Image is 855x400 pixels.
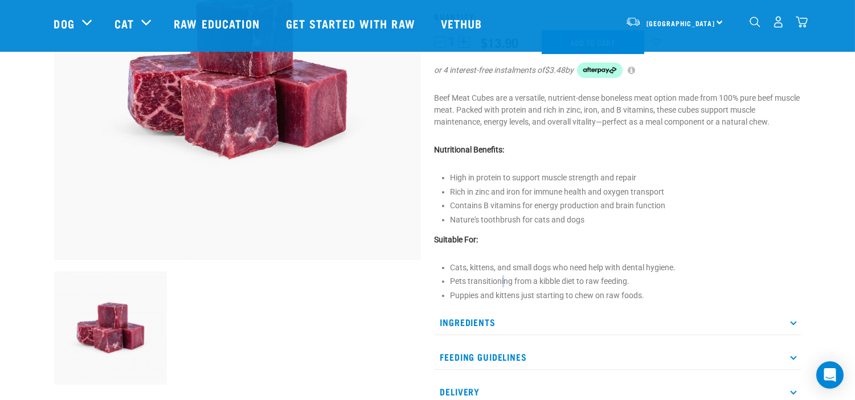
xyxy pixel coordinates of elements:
span: [GEOGRAPHIC_DATA] [647,21,715,25]
img: van-moving.png [625,17,641,27]
a: Dog [54,15,75,32]
a: Raw Education [162,1,274,46]
img: Afterpay [577,63,623,79]
a: Cat [114,15,134,32]
img: user.png [772,16,784,28]
li: Puppies and kittens just starting to chew on raw foods. [451,290,801,302]
p: Beef Meat Cubes are a versatile, nutrient-dense boneless meat option made from 100% pure beef mus... [435,92,801,128]
p: Nature's toothbrush for cats and dogs [451,214,801,226]
a: Vethub [429,1,497,46]
span: $3.48 [545,64,566,76]
div: Open Intercom Messenger [816,361,844,389]
p: Rich in zinc and iron for immune health and oxygen transport [451,186,801,198]
p: High in protein to support muscle strength and repair [451,172,801,184]
p: Contains B vitamins for energy production and brain function [451,200,801,212]
img: home-icon@2x.png [796,16,808,28]
img: home-icon-1@2x.png [750,17,760,27]
li: Pets transitioning from a kibble diet to raw feeding. [451,275,801,287]
strong: Nutritional Benefits: [435,145,505,154]
p: Ingredients [435,310,801,335]
a: Get started with Raw [275,1,429,46]
li: Cats, kittens, and small dogs who need help with dental hygiene. [451,262,801,274]
div: or 4 interest-free instalments of by [435,63,801,79]
strong: Suitable For: [435,235,478,244]
p: Feeding Guidelines [435,344,801,370]
img: Beef Meat Cubes 1669 [54,271,167,385]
